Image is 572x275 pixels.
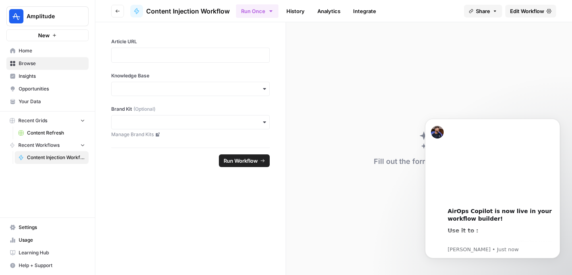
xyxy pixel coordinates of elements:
span: New [38,31,50,39]
span: Learning Hub [19,249,85,256]
img: Amplitude Logo [9,9,23,23]
label: Knowledge Base [111,72,270,79]
span: Amplitude [27,12,75,20]
span: Edit Workflow [510,7,544,15]
span: Recent Workflows [18,142,60,149]
a: Manage Brand Kits [111,131,270,138]
span: Run Workflow [224,157,258,165]
a: Content Injection Workflow [15,151,89,164]
span: (Optional) [133,106,155,113]
span: Content Injection Workflow [27,154,85,161]
span: Recent Grids [18,117,47,124]
span: Home [19,47,85,54]
button: Share [464,5,502,17]
span: Content Injection Workflow [146,6,230,16]
a: Insights [6,70,89,83]
a: Settings [6,221,89,234]
label: Brand Kit [111,106,270,113]
span: Share [476,7,490,15]
button: Recent Grids [6,115,89,127]
button: Run Workflow [219,154,270,167]
button: New [6,29,89,41]
span: Insights [19,73,85,80]
button: Help + Support [6,259,89,272]
a: Opportunities [6,83,89,95]
a: Your Data [6,95,89,108]
a: Analytics [313,5,345,17]
span: Content Refresh [27,129,85,137]
a: Home [6,44,89,57]
a: Browse [6,57,89,70]
label: Article URL [111,38,270,45]
button: Workspace: Amplitude [6,6,89,26]
a: Edit Workflow [505,5,556,17]
span: Settings [19,224,85,231]
button: Recent Workflows [6,139,89,151]
a: Usage [6,234,89,246]
button: Run Once [236,4,278,18]
a: Content Injection Workflow [130,5,230,17]
a: Content Refresh [15,127,89,139]
span: Browse [19,60,85,67]
a: Integrate [348,5,381,17]
span: Usage [19,237,85,244]
span: Your Data [19,98,85,105]
span: Help + Support [19,262,85,269]
a: History [282,5,309,17]
div: Fill out the form to run this once [374,156,485,167]
span: Opportunities [19,85,85,92]
a: Learning Hub [6,246,89,259]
